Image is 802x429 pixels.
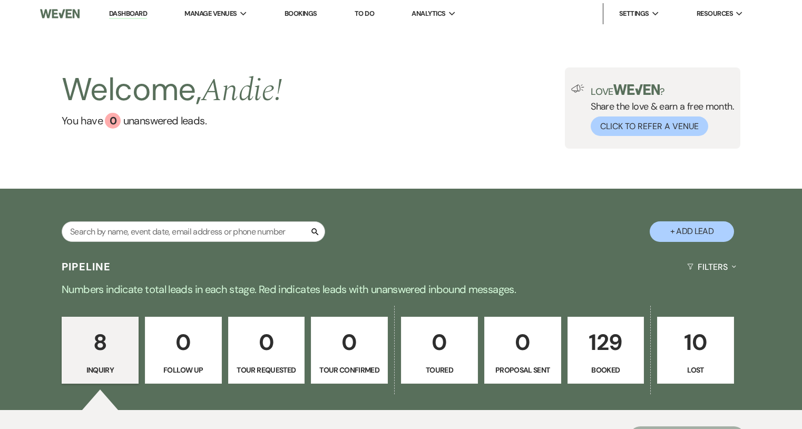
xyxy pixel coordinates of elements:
span: Resources [697,8,733,19]
div: 0 [105,113,121,129]
p: Love ? [591,84,734,96]
a: To Do [355,9,374,18]
span: Manage Venues [184,8,237,19]
p: Follow Up [152,364,215,376]
p: Toured [408,364,471,376]
p: Inquiry [69,364,132,376]
a: You have 0 unanswered leads. [62,113,282,129]
div: Share the love & earn a free month. [584,84,734,136]
p: 0 [235,325,298,360]
a: 8Inquiry [62,317,139,384]
p: Numbers indicate total leads in each stage. Red indicates leads with unanswered inbound messages. [22,281,780,298]
a: 0Tour Confirmed [311,317,388,384]
img: Weven Logo [40,3,80,25]
p: Tour Confirmed [318,364,381,376]
span: Settings [619,8,649,19]
a: 10Lost [657,317,734,384]
a: 0Toured [401,317,478,384]
a: Dashboard [109,9,147,19]
a: 0Tour Requested [228,317,305,384]
a: Bookings [285,9,317,18]
p: 0 [152,325,215,360]
p: Tour Requested [235,364,298,376]
input: Search by name, event date, email address or phone number [62,221,325,242]
img: loud-speaker-illustration.svg [571,84,584,93]
button: Filters [683,253,740,281]
p: 10 [664,325,727,360]
p: Booked [574,364,638,376]
a: 0Follow Up [145,317,222,384]
img: weven-logo-green.svg [613,84,660,95]
span: Analytics [412,8,445,19]
p: Lost [664,364,727,376]
p: 0 [491,325,554,360]
button: Click to Refer a Venue [591,116,708,136]
p: Proposal Sent [491,364,554,376]
span: Andie ! [201,66,282,115]
button: + Add Lead [650,221,734,242]
h3: Pipeline [62,259,111,274]
p: 129 [574,325,638,360]
a: 0Proposal Sent [484,317,561,384]
h2: Welcome, [62,67,282,113]
p: 8 [69,325,132,360]
a: 129Booked [568,317,644,384]
p: 0 [408,325,471,360]
p: 0 [318,325,381,360]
